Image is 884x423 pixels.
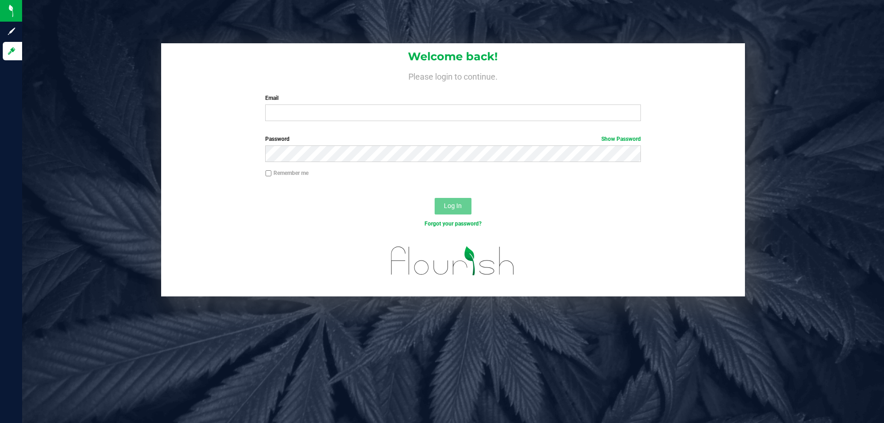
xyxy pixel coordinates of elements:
[444,202,462,209] span: Log In
[601,136,641,142] a: Show Password
[161,70,745,81] h4: Please login to continue.
[265,136,290,142] span: Password
[265,94,640,102] label: Email
[265,170,272,177] input: Remember me
[161,51,745,63] h1: Welcome back!
[265,169,308,177] label: Remember me
[425,220,482,227] a: Forgot your password?
[435,198,471,214] button: Log In
[380,238,526,284] img: flourish_logo.svg
[7,27,16,36] inline-svg: Sign up
[7,46,16,56] inline-svg: Log in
